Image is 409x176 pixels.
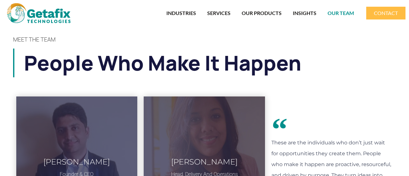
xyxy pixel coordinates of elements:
h4: MEET THE TEAM [13,36,396,42]
span: CONTACT [374,11,398,16]
img: web and mobile application development company [7,3,71,23]
a: SERVICES [207,6,231,20]
h1: People who make it happen [24,49,396,77]
a: OUR PRODUCTS [242,6,282,20]
a: OUR TEAM [328,6,354,20]
a: INSIGHTS [293,6,316,20]
a: INDUSTRIES [166,6,196,20]
a: CONTACT [366,7,405,19]
nav: Menu [81,6,354,20]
